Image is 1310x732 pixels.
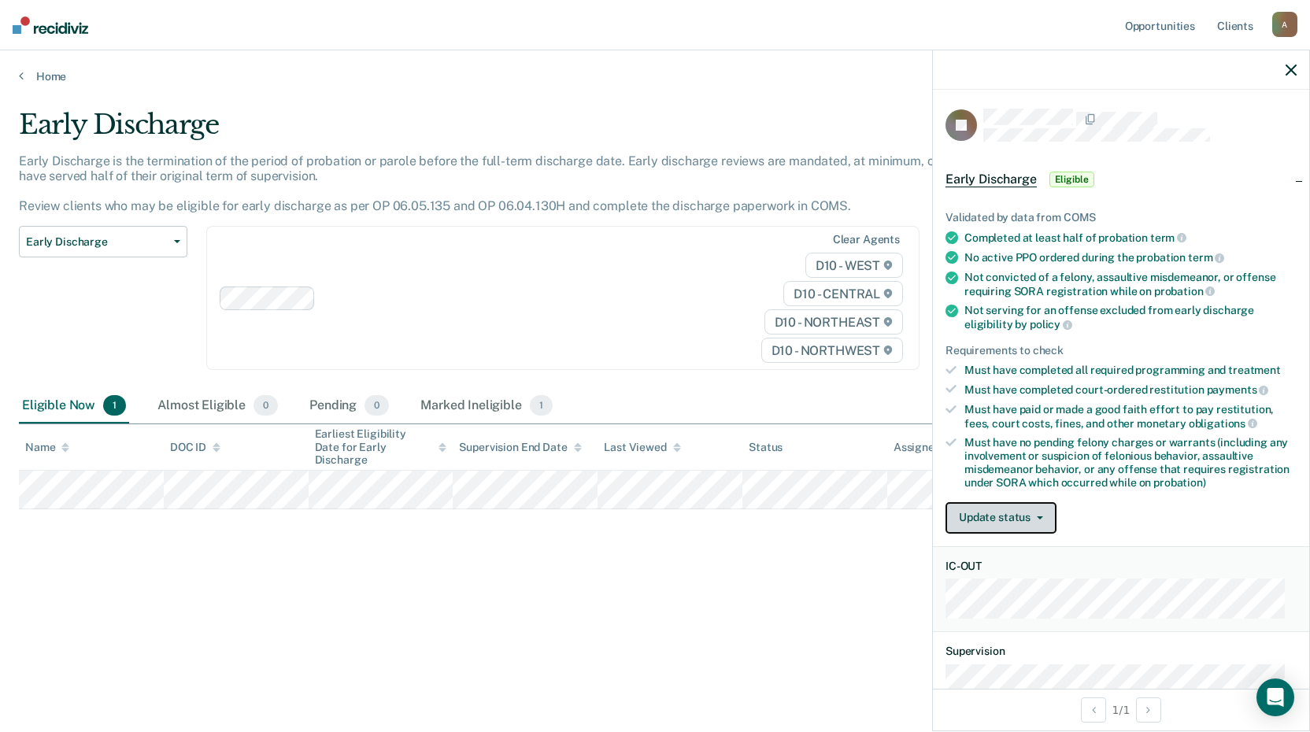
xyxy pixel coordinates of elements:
[964,383,1297,397] div: Must have completed court-ordered restitution
[1228,364,1281,376] span: treatment
[530,395,553,416] span: 1
[964,231,1297,245] div: Completed at least half of probation
[945,344,1297,357] div: Requirements to check
[1153,476,1206,489] span: probation)
[604,441,680,454] div: Last Viewed
[1081,697,1106,723] button: Previous Opportunity
[1154,285,1216,298] span: probation
[964,271,1297,298] div: Not convicted of a felony, assaultive misdemeanor, or offense requiring SORA registration while on
[749,441,783,454] div: Status
[19,69,1291,83] a: Home
[170,441,220,454] div: DOC ID
[253,395,278,416] span: 0
[306,389,392,423] div: Pending
[1049,172,1094,187] span: Eligible
[1256,678,1294,716] div: Open Intercom Messenger
[13,17,88,34] img: Recidiviz
[1207,383,1269,396] span: payments
[1272,12,1297,37] div: A
[964,250,1297,264] div: No active PPO ordered during the probation
[964,436,1297,489] div: Must have no pending felony charges or warrants (including any involvement or suspicion of feloni...
[1030,318,1072,331] span: policy
[1188,251,1224,264] span: term
[945,645,1297,658] dt: Supervision
[945,502,1057,534] button: Update status
[783,281,903,306] span: D10 - CENTRAL
[26,235,168,249] span: Early Discharge
[103,395,126,416] span: 1
[964,403,1297,430] div: Must have paid or made a good faith effort to pay restitution, fees, court costs, fines, and othe...
[459,441,581,454] div: Supervision End Date
[933,689,1309,730] div: 1 / 1
[964,364,1297,377] div: Must have completed all required programming and
[964,304,1297,331] div: Not serving for an offense excluded from early discharge eligibility by
[945,211,1297,224] div: Validated by data from COMS
[417,389,556,423] div: Marked Ineligible
[1136,697,1161,723] button: Next Opportunity
[933,154,1309,205] div: Early DischargeEligible
[365,395,389,416] span: 0
[761,338,903,363] span: D10 - NORTHWEST
[19,153,997,214] p: Early Discharge is the termination of the period of probation or parole before the full-term disc...
[25,441,69,454] div: Name
[805,253,903,278] span: D10 - WEST
[894,441,968,454] div: Assigned to
[945,172,1037,187] span: Early Discharge
[154,389,281,423] div: Almost Eligible
[1189,417,1257,430] span: obligations
[945,560,1297,573] dt: IC-OUT
[315,427,447,467] div: Earliest Eligibility Date for Early Discharge
[19,109,1001,153] div: Early Discharge
[19,389,129,423] div: Eligible Now
[764,309,903,335] span: D10 - NORTHEAST
[1150,231,1186,244] span: term
[833,233,900,246] div: Clear agents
